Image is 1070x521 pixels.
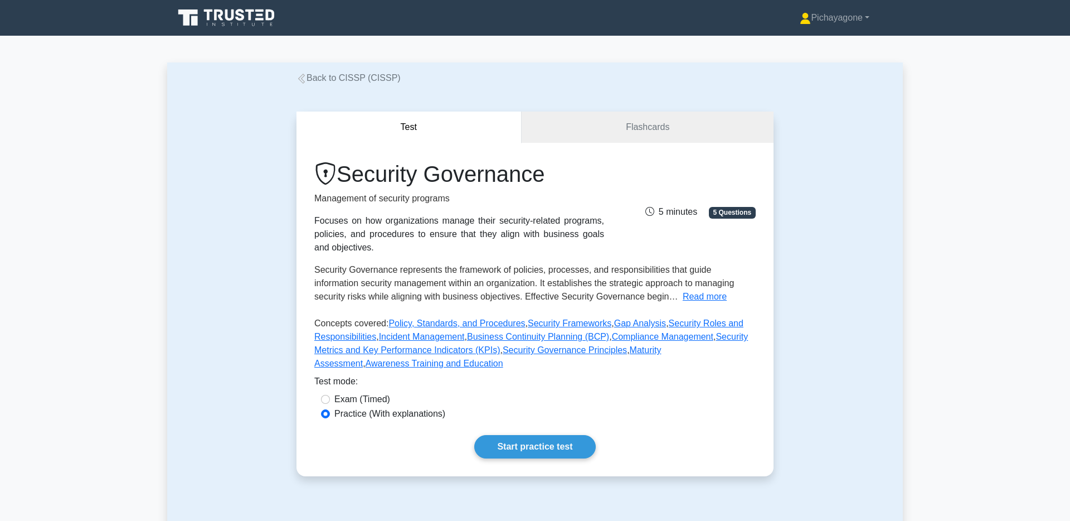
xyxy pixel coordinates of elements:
a: Policy, Standards, and Procedures [388,319,525,328]
div: Focuses on how organizations manage their security-related programs, policies, and procedures to ... [314,214,604,254]
a: Flashcards [522,112,774,143]
p: Concepts covered: , , , , , , , , , , [314,317,756,375]
a: Security Governance Principles [503,345,627,355]
a: Security Frameworks [528,319,611,328]
p: Management of security programs [314,192,604,205]
label: Exam (Timed) [334,393,390,406]
a: Gap Analysis [614,319,666,328]
div: Test mode: [314,375,756,393]
a: Pichayagone [773,7,896,29]
a: Back to CISSP (CISSP) [296,73,401,83]
a: Compliance Management [612,332,713,341]
span: 5 Questions [709,207,756,218]
a: Business Continuity Planning (BCP) [467,332,609,341]
button: Test [296,112,522,143]
a: Awareness Training and Education [366,359,503,368]
button: Read more [683,290,727,303]
a: Start practice test [474,435,595,459]
span: Security Governance represents the framework of policies, processes, and responsibilities that gu... [314,265,734,301]
a: Incident Management [379,332,465,341]
label: Practice (With explanations) [334,407,445,421]
span: 5 minutes [645,207,697,216]
h1: Security Governance [314,161,604,187]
